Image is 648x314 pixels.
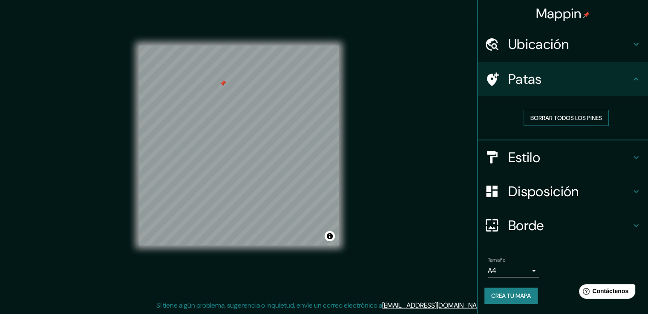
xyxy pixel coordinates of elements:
button: Activar o desactivar atribución [325,231,335,241]
div: Patas [478,62,648,96]
font: Disposición [508,183,579,200]
div: Ubicación [478,27,648,61]
a: [EMAIL_ADDRESS][DOMAIN_NAME] [382,301,487,310]
div: Estilo [478,140,648,174]
div: Disposición [478,174,648,208]
font: A4 [488,266,496,275]
font: Borrar todos los pines [530,114,602,122]
button: Borrar todos los pines [524,110,609,126]
div: A4 [488,264,539,277]
font: Estilo [508,148,540,166]
div: Borde [478,208,648,243]
font: Borde [508,217,544,234]
iframe: Lanzador de widgets de ayuda [572,281,639,305]
img: pin-icon.png [583,11,590,18]
font: Crea tu mapa [491,292,531,300]
font: Ubicación [508,35,569,53]
font: Tamaño [488,257,505,263]
font: Mappin [536,5,582,23]
font: Patas [508,70,542,88]
button: Crea tu mapa [484,288,538,304]
canvas: Mapa [139,46,339,245]
font: Si tiene algún problema, sugerencia o inquietud, envíe un correo electrónico a [156,301,382,310]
